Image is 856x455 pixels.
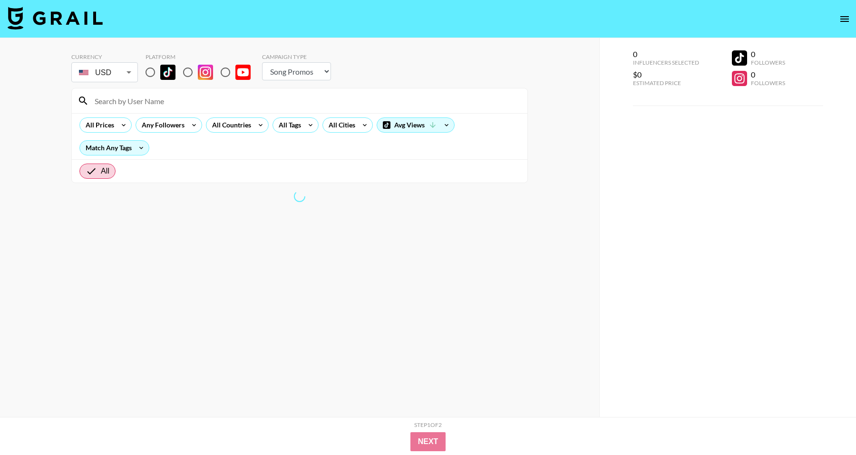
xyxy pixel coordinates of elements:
div: 0 [633,49,699,59]
div: Followers [751,59,785,66]
div: All Cities [323,118,357,132]
div: Step 1 of 2 [414,421,442,428]
div: Match Any Tags [80,141,149,155]
iframe: Drift Widget Chat Controller [808,407,845,444]
div: All Tags [273,118,303,132]
div: Any Followers [136,118,186,132]
img: Grail Talent [8,7,103,29]
div: Followers [751,79,785,87]
div: Avg Views [377,118,454,132]
div: Estimated Price [633,79,699,87]
div: All Prices [80,118,116,132]
div: All Countries [206,118,253,132]
div: 0 [751,70,785,79]
div: Campaign Type [262,53,331,60]
span: All [101,165,109,177]
button: Next [410,432,446,451]
input: Search by User Name [89,93,522,108]
div: $0 [633,70,699,79]
div: 0 [751,49,785,59]
img: Instagram [198,65,213,80]
button: open drawer [835,10,854,29]
div: USD [73,64,136,81]
div: Influencers Selected [633,59,699,66]
span: Refreshing lists, bookers, clients, countries, tags, cities, talent, talent... [294,191,305,202]
img: YouTube [235,65,251,80]
img: TikTok [160,65,175,80]
div: Platform [146,53,258,60]
div: Currency [71,53,138,60]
